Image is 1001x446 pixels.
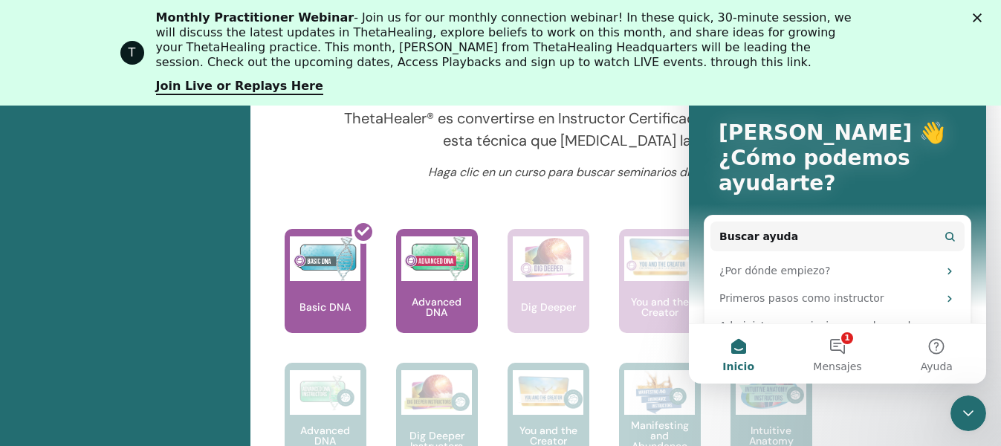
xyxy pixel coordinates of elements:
a: Dig Deeper Dig Deeper [508,229,589,363]
a: Join Live or Replays Here [156,79,323,95]
a: You and the Creator You and the Creator [619,229,701,363]
img: Advanced DNA [401,236,472,281]
img: Basic DNA [290,236,360,281]
div: Cerrar [973,13,988,22]
img: Advanced DNA Instructors [290,370,360,415]
img: Manifesting and Abundance Instructors [624,370,695,415]
div: Profile image for ThetaHealing [120,41,144,65]
a: Basic DNA Basic DNA [285,229,366,363]
img: You and the Creator [624,236,695,277]
iframe: Intercom live chat [950,395,986,431]
img: Dig Deeper Instructors [401,370,472,415]
p: Haga clic en un curso para buscar seminarios disponibles [330,164,840,181]
p: Advanced DNA [396,297,478,317]
a: Advanced DNA Advanced DNA [396,229,478,363]
p: La mejor manera de fortalecer sus habilidades y comprensión como ThetaHealer® es convertirse en I... [330,85,840,152]
img: Dig Deeper [513,236,583,281]
iframe: Intercom live chat [689,15,986,384]
b: Monthly Practitioner Webinar [156,10,354,25]
img: You and the Creator Instructors [513,370,583,415]
p: You and the Creator [619,297,701,317]
p: Dig Deeper [515,302,582,312]
img: Intuitive Anatomy Instructors [736,370,806,415]
div: - Join us for our monthly connection webinar! In these quick, 30-minute session, we will discuss ... [156,10,858,70]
